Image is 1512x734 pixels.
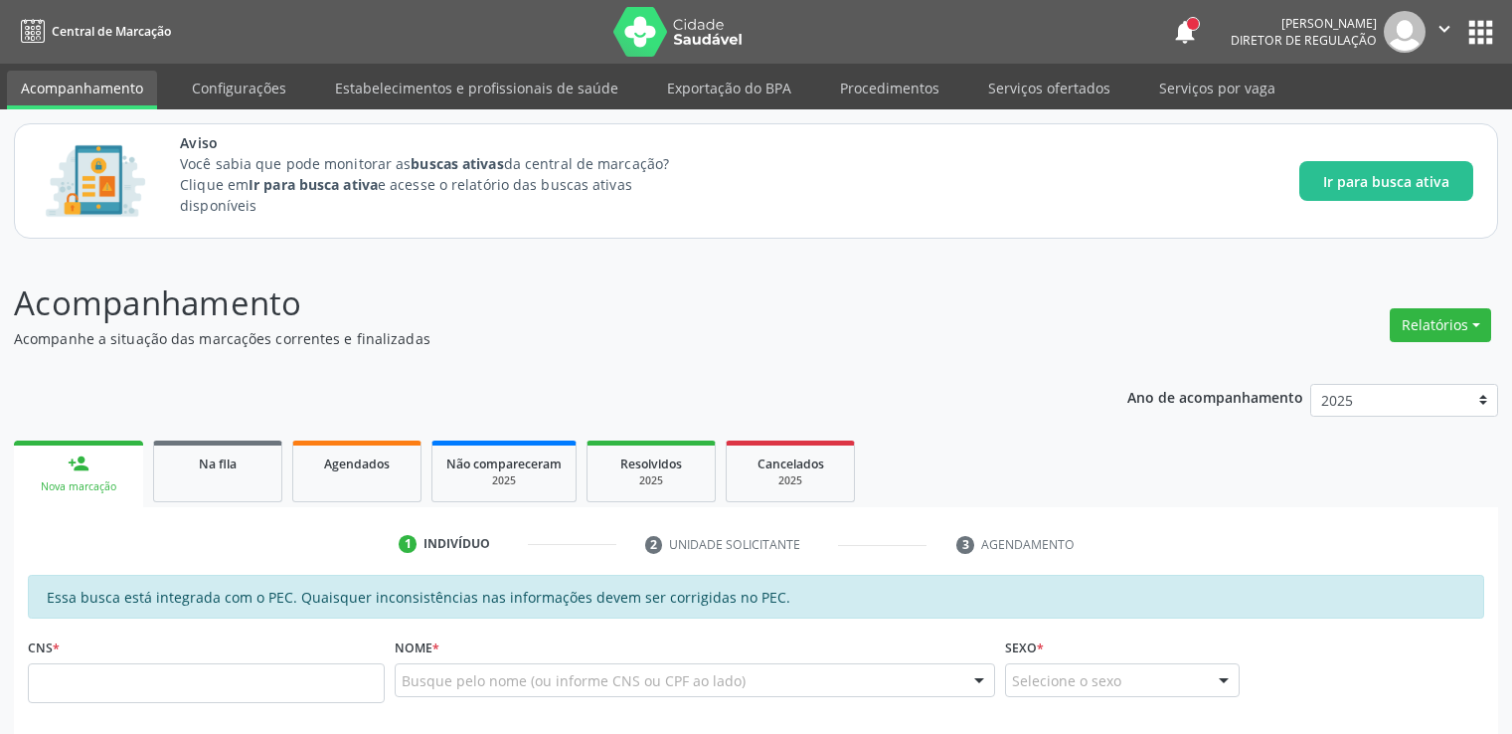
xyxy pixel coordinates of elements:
[180,153,706,216] p: Você sabia que pode monitorar as da central de marcação? Clique em e acesse o relatório das busca...
[402,670,746,691] span: Busque pelo nome (ou informe CNS ou CPF ao lado)
[28,479,129,494] div: Nova marcação
[1426,11,1463,53] button: 
[653,71,805,105] a: Exportação do BPA
[14,15,171,48] a: Central de Marcação
[1171,18,1199,46] button: notifications
[1463,15,1498,50] button: apps
[411,154,503,173] strong: buscas ativas
[1299,161,1473,201] button: Ir para busca ativa
[1231,32,1377,49] span: Diretor de regulação
[1231,15,1377,32] div: [PERSON_NAME]
[1323,171,1449,192] span: Ir para busca ativa
[14,328,1053,349] p: Acompanhe a situação das marcações correntes e finalizadas
[974,71,1124,105] a: Serviços ofertados
[180,132,706,153] span: Aviso
[52,23,171,40] span: Central de Marcação
[39,136,152,226] img: Imagem de CalloutCard
[601,473,701,488] div: 2025
[28,575,1484,619] div: Essa busca está integrada com o PEC. Quaisquer inconsistências nas informações devem ser corrigid...
[741,473,840,488] div: 2025
[620,456,682,472] span: Resolvidos
[199,456,237,472] span: Na fila
[1145,71,1289,105] a: Serviços por vaga
[395,633,439,663] label: Nome
[446,456,562,472] span: Não compareceram
[178,71,300,105] a: Configurações
[446,473,562,488] div: 2025
[757,456,824,472] span: Cancelados
[1005,633,1044,663] label: Sexo
[399,535,417,553] div: 1
[1384,11,1426,53] img: img
[7,71,157,109] a: Acompanhamento
[1012,670,1121,691] span: Selecione o sexo
[321,71,632,105] a: Estabelecimentos e profissionais de saúde
[249,175,378,194] strong: Ir para busca ativa
[68,453,89,474] div: person_add
[1433,18,1455,40] i: 
[1127,384,1303,409] p: Ano de acompanhamento
[324,456,390,472] span: Agendados
[28,633,60,663] label: CNS
[14,278,1053,328] p: Acompanhamento
[826,71,953,105] a: Procedimentos
[423,535,490,553] div: Indivíduo
[1390,308,1491,342] button: Relatórios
